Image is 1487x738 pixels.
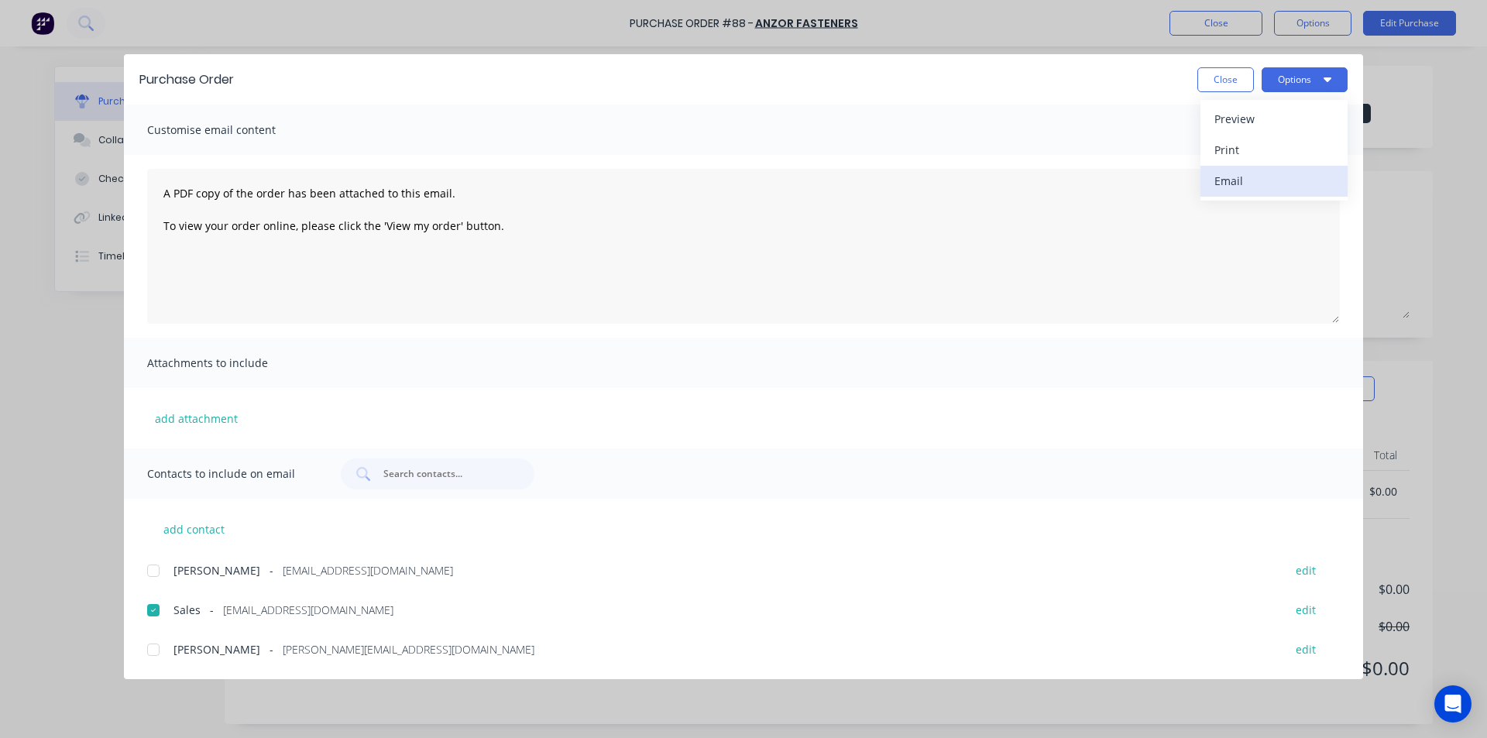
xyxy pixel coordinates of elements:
[1286,639,1325,660] button: edit
[1214,170,1334,192] div: Email
[283,641,534,657] span: [PERSON_NAME][EMAIL_ADDRESS][DOMAIN_NAME]
[147,119,318,141] span: Customise email content
[173,602,201,618] span: Sales
[210,602,214,618] span: -
[1197,67,1254,92] button: Close
[1286,559,1325,580] button: edit
[147,463,318,485] span: Contacts to include on email
[147,407,246,430] button: add attachment
[270,641,273,657] span: -
[1286,599,1325,620] button: edit
[147,352,318,374] span: Attachments to include
[1214,108,1334,130] div: Preview
[1262,67,1348,92] button: Options
[173,641,260,657] span: [PERSON_NAME]
[223,602,393,618] span: [EMAIL_ADDRESS][DOMAIN_NAME]
[1214,139,1334,161] div: Print
[147,169,1340,324] textarea: A PDF copy of the order has been attached to this email. To view your order online, please click ...
[382,466,510,482] input: Search contacts...
[139,70,234,89] div: Purchase Order
[1434,685,1472,723] div: Open Intercom Messenger
[173,562,260,578] span: [PERSON_NAME]
[283,562,453,578] span: [EMAIL_ADDRESS][DOMAIN_NAME]
[147,517,240,541] button: add contact
[270,562,273,578] span: -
